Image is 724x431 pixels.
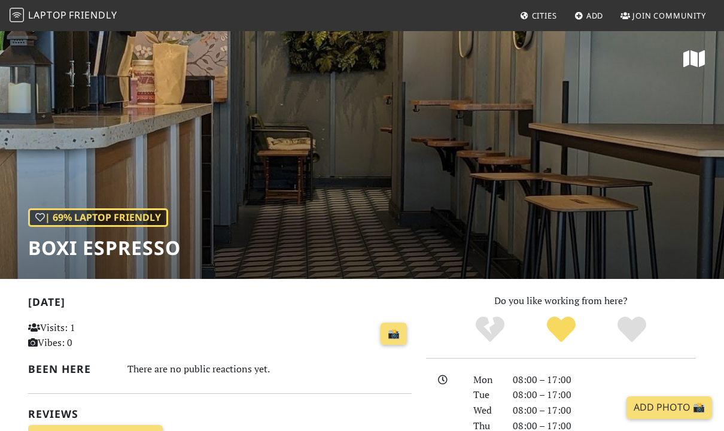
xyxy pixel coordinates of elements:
[616,5,711,26] a: Join Community
[506,387,703,403] div: 08:00 – 17:00
[586,10,604,21] span: Add
[597,315,668,345] div: Definitely!
[466,372,506,388] div: Mon
[28,208,168,227] div: | 69% Laptop Friendly
[525,315,597,345] div: Yes
[69,8,117,22] span: Friendly
[10,5,117,26] a: LaptopFriendly LaptopFriendly
[28,236,181,259] h1: Boxi Espresso
[28,320,147,351] p: Visits: 1 Vibes: 0
[466,403,506,418] div: Wed
[28,408,412,420] h2: Reviews
[506,372,703,388] div: 08:00 – 17:00
[506,403,703,418] div: 08:00 – 17:00
[127,360,412,378] div: There are no public reactions yet.
[426,293,696,309] p: Do you like working from here?
[466,387,506,403] div: Tue
[454,315,525,345] div: No
[10,8,24,22] img: LaptopFriendly
[28,363,113,375] h2: Been here
[570,5,609,26] a: Add
[515,5,562,26] a: Cities
[632,10,706,21] span: Join Community
[381,323,407,345] a: 📸
[28,296,412,313] h2: [DATE]
[532,10,557,21] span: Cities
[28,8,67,22] span: Laptop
